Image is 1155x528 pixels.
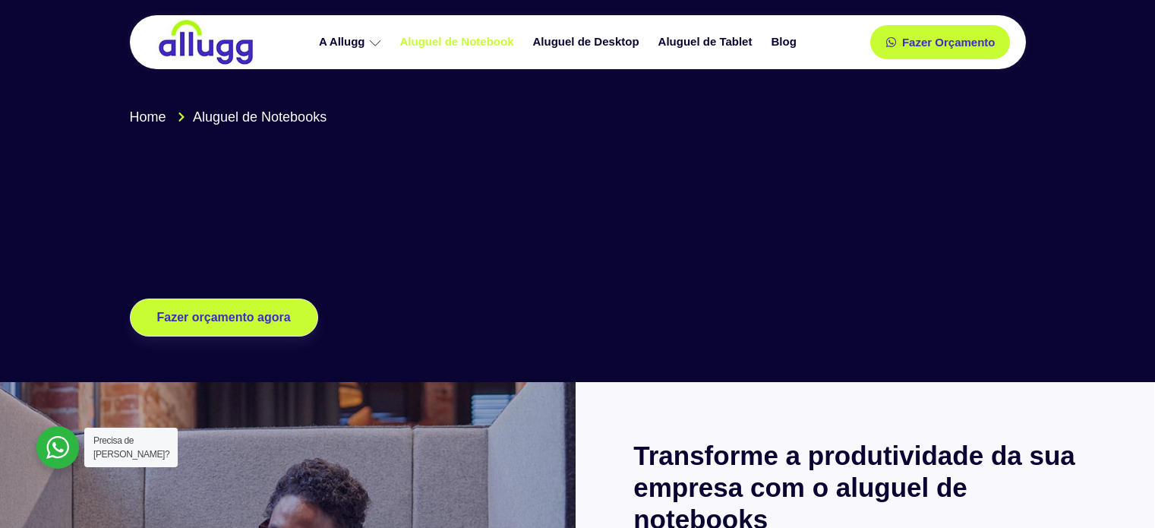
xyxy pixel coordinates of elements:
a: Fazer orçamento agora [130,299,318,337]
a: Blog [763,29,807,55]
a: Aluguel de Desktop [525,29,651,55]
img: locação de TI é Allugg [156,19,255,65]
span: Aluguel de Notebooks [189,107,327,128]
a: Aluguel de Notebook [393,29,525,55]
a: Aluguel de Tablet [651,29,764,55]
a: A Allugg [311,29,393,55]
span: Precisa de [PERSON_NAME]? [93,435,169,460]
a: Fazer Orçamento [870,25,1011,59]
span: Home [130,107,166,128]
iframe: Chat Widget [1079,455,1155,528]
div: Widget de chat [1079,455,1155,528]
span: Fazer Orçamento [902,36,996,48]
span: Fazer orçamento agora [157,311,291,324]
